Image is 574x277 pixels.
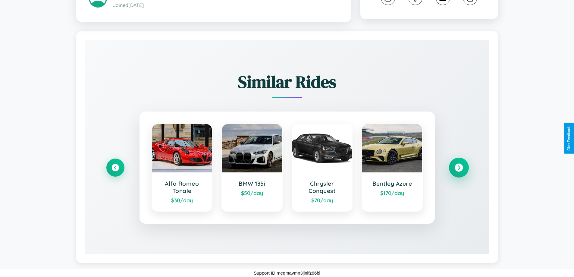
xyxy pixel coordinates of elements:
div: $ 70 /day [298,197,346,203]
h3: BMW 135i [228,180,276,187]
h3: Alfa Romeo Tonale [158,180,206,194]
h3: Chrysler Conquest [298,180,346,194]
p: Support ID: meqmavmn3ijnifz66bl [254,269,320,277]
div: $ 50 /day [228,190,276,196]
div: $ 30 /day [158,197,206,203]
p: Joined [DATE] [113,1,339,10]
a: Bentley Azure$170/day [362,124,423,212]
a: Alfa Romeo Tonale$30/day [152,124,213,212]
div: $ 170 /day [368,190,416,196]
a: BMW 135i$50/day [221,124,283,212]
a: Chrysler Conquest$70/day [292,124,353,212]
div: Give Feedback [567,126,571,151]
h3: Bentley Azure [368,180,416,187]
h2: Similar Rides [106,70,468,93]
